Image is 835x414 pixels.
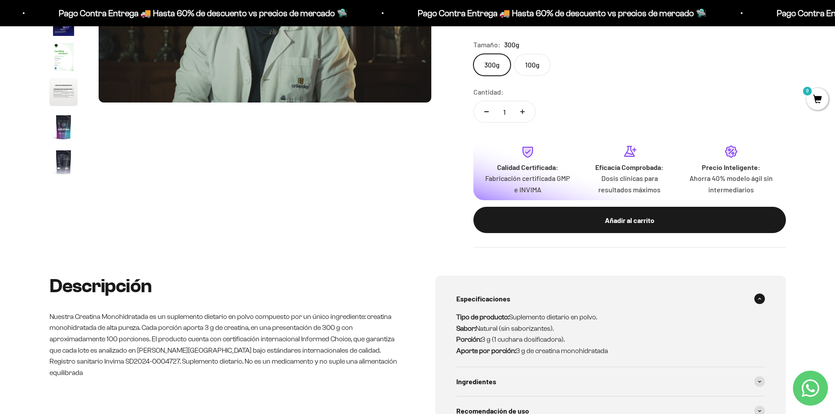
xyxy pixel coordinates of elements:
[410,6,699,20] p: Pago Contra Entrega 🚚 Hasta 60% de descuento vs precios de mercado 🛸
[456,311,754,356] p: Suplemento dietario en polvo. Natural (sin saborizantes). 3 g (1 cuchara dosificadora). 3 g de cr...
[474,101,499,122] button: Reducir cantidad
[497,163,558,171] strong: Calidad Certificada:
[456,367,765,396] summary: Ingredientes
[702,163,760,171] strong: Precio Inteligente:
[473,19,508,27] span: $62.700,00
[456,313,509,321] strong: Tipo de producto:
[595,163,664,171] strong: Eficacia Comprobada:
[473,207,786,233] button: Añadir al carrito
[456,336,481,343] strong: Porción:
[50,148,78,176] img: Creatina Monohidrato
[586,173,673,195] p: Dosis clínicas para resultados máximos
[11,59,181,74] div: Reseñas de otros clientes
[509,19,546,27] span: No Miembro
[11,94,181,110] div: Un video del producto
[50,113,78,141] img: Creatina Monohidrato
[50,43,78,74] button: Ir al artículo 5
[456,284,765,313] summary: Especificaciones
[456,376,496,387] span: Ingredientes
[50,276,400,297] h2: Descripción
[50,78,78,109] button: Ir al artículo 6
[807,95,828,105] a: 0
[50,311,400,379] p: Nuestra Creatina Monohidratada es un suplemento dietario en polvo compuesto por un único ingredie...
[456,293,510,304] span: Especificaciones
[50,43,78,71] img: Creatina Monohidrato
[484,173,572,195] p: Fabricación certificada GMP e INVIMA
[143,131,181,146] span: Enviar
[142,131,181,146] button: Enviar
[11,77,181,92] div: Una promoción especial
[491,215,768,226] div: Añadir al carrito
[473,86,504,98] label: Cantidad:
[456,325,476,332] strong: Sabor:
[687,173,775,195] p: Ahorra 40% modelo ágil sin intermediarios
[510,101,535,122] button: Aumentar cantidad
[504,39,519,50] span: 300g
[456,347,516,354] strong: Aporte por porción:
[50,113,78,144] button: Ir al artículo 7
[51,6,340,20] p: Pago Contra Entrega 🚚 Hasta 60% de descuento vs precios de mercado 🛸
[11,42,181,57] div: Más información sobre los ingredientes
[11,14,181,34] p: ¿Qué te haría sentir más seguro de comprar este producto?
[11,112,181,127] div: Un mejor precio
[473,39,501,50] legend: Tamaño:
[50,78,78,106] img: Creatina Monohidrato
[50,148,78,179] button: Ir al artículo 8
[802,86,813,96] mark: 0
